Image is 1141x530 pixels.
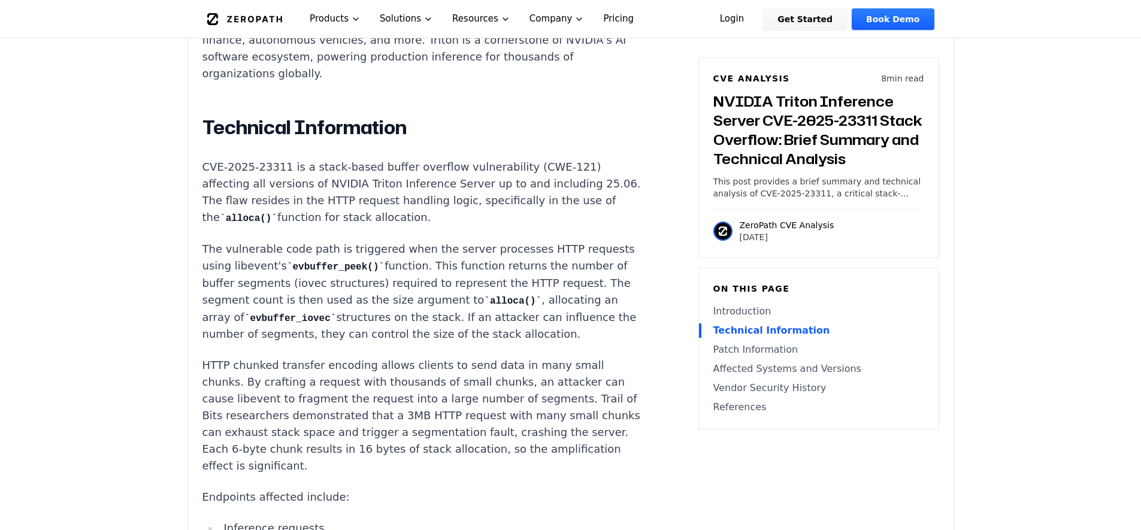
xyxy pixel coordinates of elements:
[713,175,924,199] p: This post provides a brief summary and technical analysis of CVE-2025-23311, a critical stack-bas...
[713,343,924,357] a: Patch Information
[202,159,648,226] p: CVE-2025-23311 is a stack-based buffer overflow vulnerability (CWE-121) affecting all versions of...
[740,231,834,243] p: [DATE]
[713,362,924,376] a: Affected Systems and Versions
[713,400,924,414] a: References
[202,489,648,505] p: Endpoints affected include:
[706,8,759,30] a: Login
[244,313,337,324] code: evbuffer_iovec
[713,304,924,319] a: Introduction
[713,72,790,84] h6: CVE Analysis
[713,283,924,295] h6: On this page
[713,381,924,395] a: Vendor Security History
[220,213,277,224] code: alloca()
[202,357,648,474] p: HTTP chunked transfer encoding allows clients to send data in many small chunks. By crafting a re...
[484,296,541,307] code: alloca()
[287,262,385,272] code: evbuffer_peek()
[881,72,924,84] p: 8 min read
[713,92,924,168] h3: NVIDIA Triton Inference Server CVE-2025-23311 Stack Overflow: Brief Summary and Technical Analysis
[713,222,733,241] img: ZeroPath CVE Analysis
[763,8,847,30] a: Get Started
[852,8,934,30] a: Book Demo
[740,219,834,231] p: ZeroPath CVE Analysis
[202,116,648,140] h2: Technical Information
[713,323,924,338] a: Technical Information
[202,241,648,343] p: The vulnerable code path is triggered when the server processes HTTP requests using libevent's fu...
